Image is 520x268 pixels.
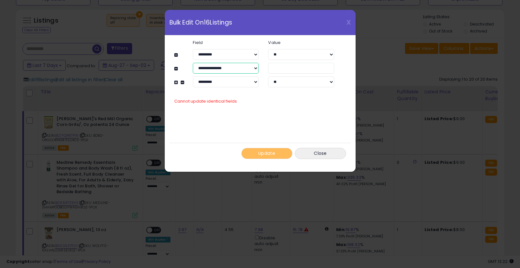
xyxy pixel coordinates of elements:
label: Field [188,40,263,45]
label: Value [263,40,339,45]
button: Close [295,148,346,159]
span: Bulk Edit On 16 Listings [170,19,232,25]
span: Update [258,150,275,156]
span: X [346,18,351,27]
span: Cannot update identical fields [174,98,237,104]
